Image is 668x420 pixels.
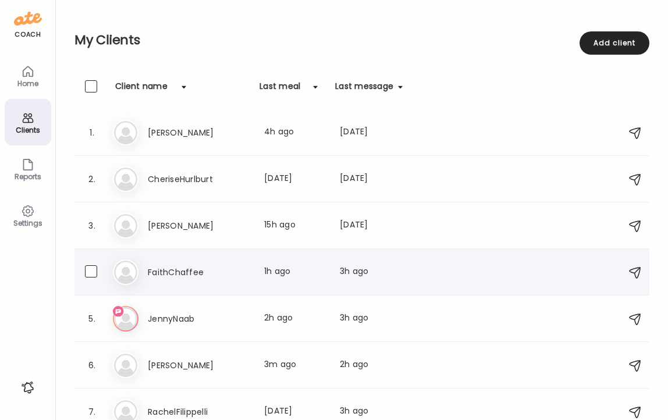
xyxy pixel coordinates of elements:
div: 4h ago [264,126,326,140]
div: Home [7,80,49,87]
div: Add client [580,31,649,55]
div: [DATE] [340,126,403,140]
h3: RachelFilippelli [148,405,250,419]
div: Reports [7,173,49,180]
div: 5. [85,312,99,326]
div: 2h ago [340,358,403,372]
h3: [PERSON_NAME] [148,126,250,140]
h3: [PERSON_NAME] [148,219,250,233]
div: 1h ago [264,265,326,279]
div: Client name [115,80,168,99]
h3: CheriseHurlburt [148,172,250,186]
div: 2h ago [264,312,326,326]
div: 2. [85,172,99,186]
div: Settings [7,219,49,227]
div: 3h ago [340,265,403,279]
div: Last message [335,80,393,99]
div: 3h ago [340,405,403,419]
div: [DATE] [264,405,326,419]
img: ate [14,9,42,28]
div: 6. [85,358,99,372]
div: coach [15,30,41,40]
div: [DATE] [264,172,326,186]
div: 7. [85,405,99,419]
div: 1. [85,126,99,140]
div: 15h ago [264,219,326,233]
div: 3m ago [264,358,326,372]
div: 3h ago [340,312,403,326]
div: 3. [85,219,99,233]
h3: FaithChaffee [148,265,250,279]
h3: JennyNaab [148,312,250,326]
h3: [PERSON_NAME] [148,358,250,372]
div: [DATE] [340,172,403,186]
div: [DATE] [340,219,403,233]
div: Clients [7,126,49,134]
h2: My Clients [74,31,649,49]
div: Last meal [260,80,300,99]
